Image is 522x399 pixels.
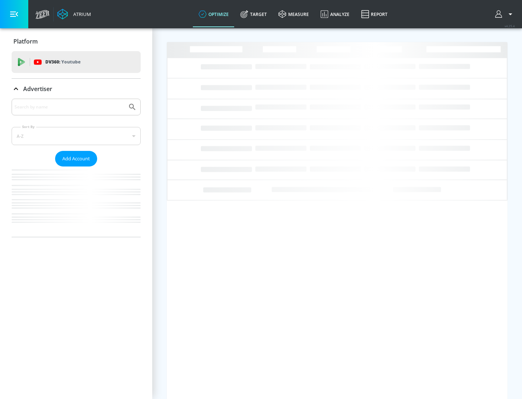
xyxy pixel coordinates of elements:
a: Report [355,1,393,27]
a: Atrium [57,9,91,20]
div: A-Z [12,127,141,145]
p: Advertiser [23,85,52,93]
label: Sort By [21,124,36,129]
a: Analyze [315,1,355,27]
input: Search by name [14,102,124,112]
p: DV360: [45,58,80,66]
span: Add Account [62,155,90,163]
span: v 4.25.4 [505,24,515,28]
div: DV360: Youtube [12,51,141,73]
a: measure [273,1,315,27]
p: Youtube [61,58,80,66]
a: optimize [193,1,235,27]
div: Atrium [70,11,91,17]
nav: list of Advertiser [12,166,141,237]
p: Platform [13,37,38,45]
div: Advertiser [12,79,141,99]
div: Platform [12,31,141,52]
div: Advertiser [12,99,141,237]
button: Add Account [55,151,97,166]
a: Target [235,1,273,27]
